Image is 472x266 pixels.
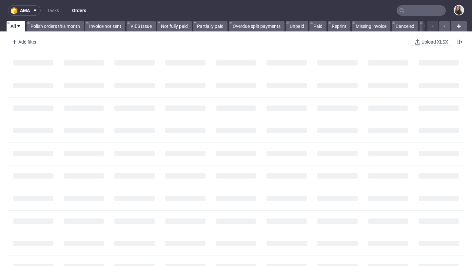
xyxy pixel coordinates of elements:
a: Polish orders this month [27,21,84,31]
a: Orders [68,5,90,16]
a: Not fully paid [157,21,192,31]
button: ama [8,5,41,16]
a: Not PL [420,21,442,31]
img: Sandra Beśka [454,6,463,15]
a: Invoice not sent [85,21,125,31]
button: Upload XLSX [412,38,452,46]
img: logo [11,7,20,14]
a: All [7,21,25,31]
span: ama [20,8,30,13]
span: Upload XLSX [420,40,449,44]
a: Reprint [328,21,350,31]
a: Overdue split payments [229,21,285,31]
a: Unpaid [286,21,308,31]
a: Missing invoice [352,21,390,31]
a: Paid [309,21,326,31]
a: Canceled [392,21,418,31]
a: Partially paid [193,21,227,31]
a: Tasks [43,5,63,16]
a: VIES Issue [127,21,156,31]
div: Add filter [9,37,38,47]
